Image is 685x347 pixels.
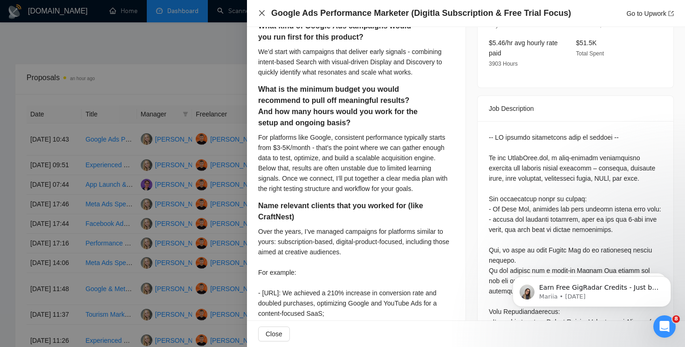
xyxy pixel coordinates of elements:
button: Close [258,9,266,17]
span: Close [266,329,282,339]
div: Job Description [489,96,662,121]
button: Close [258,327,290,341]
h4: Google Ads Performance Marketer (Digitla Subscription & Free Trial Focus) [271,7,571,19]
iframe: Intercom live chat [653,315,676,338]
span: 8 [672,315,680,323]
h5: Name relevant clients that you worked for (like CraftNest) [258,200,425,223]
div: We’d start with campaigns that deliver early signals - combining intent-based Search with visual-... [258,47,454,77]
h5: What kind of Google Ads campaigns would you run first for this product? [258,20,425,43]
span: $5.46/hr avg hourly rate paid [489,39,558,57]
span: $51.5K [576,39,596,47]
h5: What is the minimum budget you would recommend to pull off meaningful results? And how many hours... [258,84,425,129]
div: For platforms like Google, consistent performance typically starts from $3-5K/month - that’s the ... [258,132,454,194]
a: Go to Upworkexport [626,10,674,17]
span: 3903 Hours [489,61,518,67]
iframe: Intercom notifications message [499,257,685,322]
span: export [668,11,674,16]
span: close [258,9,266,17]
span: Total Spent [576,50,604,57]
